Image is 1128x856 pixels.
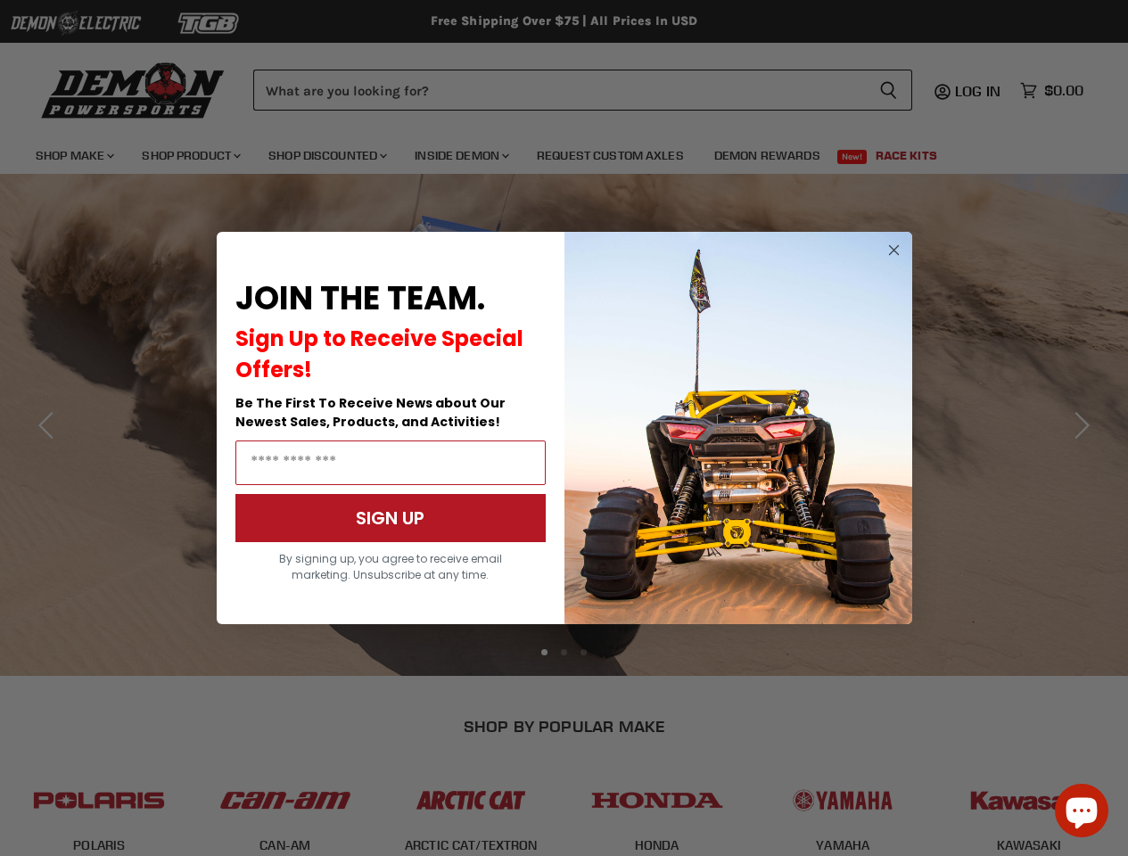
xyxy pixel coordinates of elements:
[235,494,546,542] button: SIGN UP
[235,440,546,485] input: Email Address
[235,324,523,384] span: Sign Up to Receive Special Offers!
[235,276,485,321] span: JOIN THE TEAM.
[279,551,502,582] span: By signing up, you agree to receive email marketing. Unsubscribe at any time.
[235,394,506,431] span: Be The First To Receive News about Our Newest Sales, Products, and Activities!
[564,232,912,624] img: a9095488-b6e7-41ba-879d-588abfab540b.jpeg
[1050,784,1114,842] inbox-online-store-chat: Shopify online store chat
[883,239,905,261] button: Close dialog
